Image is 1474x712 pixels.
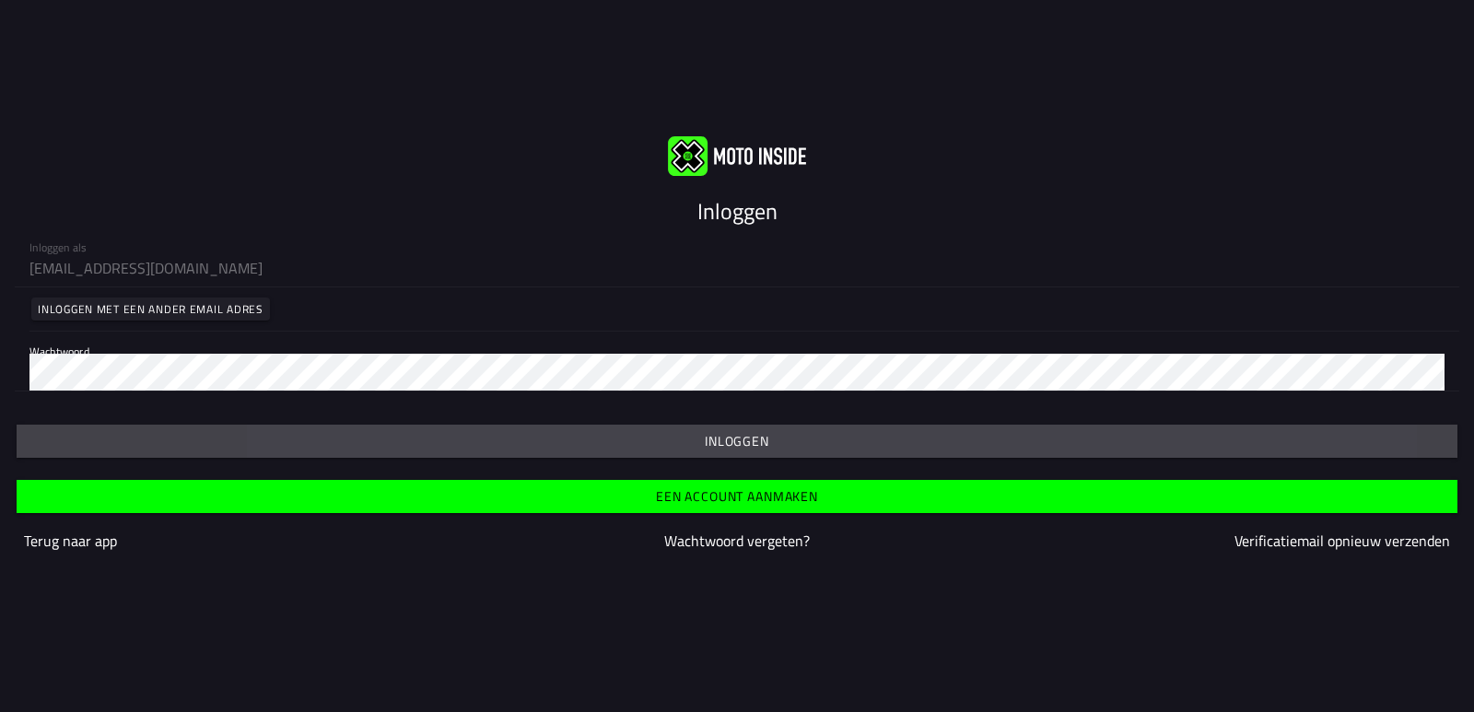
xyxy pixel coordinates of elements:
[1234,530,1450,552] a: Verificatiemail opnieuw verzenden
[24,530,117,552] a: Terug naar app
[697,194,778,228] font: Inloggen
[705,435,769,448] ion-text: Inloggen
[31,298,270,321] ion-button: Inloggen met een ander email adres
[664,530,810,552] a: Wachtwoord vergeten?
[656,486,818,506] font: Een account aanmaken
